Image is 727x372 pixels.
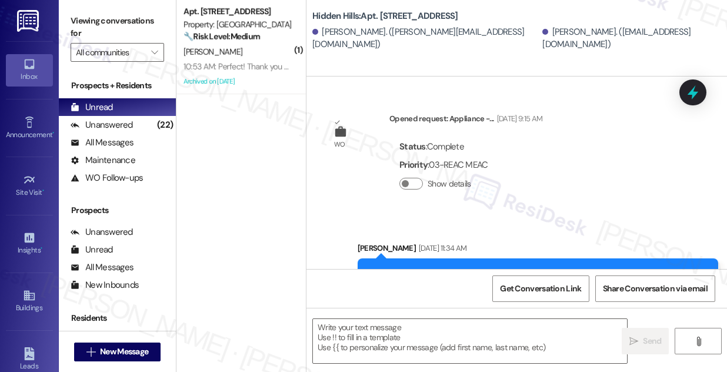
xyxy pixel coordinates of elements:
[416,242,466,254] div: [DATE] 11:34 AM
[71,154,135,167] div: Maintenance
[399,156,488,174] div: : 03-REAC MEAC
[184,46,242,57] span: [PERSON_NAME]
[6,54,53,86] a: Inbox
[59,204,176,217] div: Prospects
[6,285,53,317] a: Buildings
[74,343,161,361] button: New Message
[6,170,53,202] a: Site Visit •
[494,112,543,125] div: [DATE] 9:15 AM
[42,187,44,195] span: •
[312,26,539,51] div: [PERSON_NAME]. ([PERSON_NAME][EMAIL_ADDRESS][DOMAIN_NAME])
[71,244,113,256] div: Unread
[399,138,488,156] div: : Complete
[312,10,458,22] b: Hidden Hills: Apt. [STREET_ADDRESS]
[694,337,703,346] i: 
[86,347,95,357] i: 
[428,178,471,190] label: Show details
[542,26,718,51] div: [PERSON_NAME]. ([EMAIL_ADDRESS][DOMAIN_NAME])
[184,31,260,42] strong: 🔧 Risk Level: Medium
[17,10,41,32] img: ResiDesk Logo
[399,141,426,152] b: Status
[71,119,133,131] div: Unanswered
[643,335,661,347] span: Send
[59,79,176,92] div: Prospects + Residents
[595,275,715,302] button: Share Conversation via email
[6,228,53,260] a: Insights •
[358,242,719,258] div: [PERSON_NAME]
[500,283,581,295] span: Get Conversation Link
[603,283,708,295] span: Share Conversation via email
[629,337,638,346] i: 
[71,172,143,184] div: WO Follow-ups
[492,275,589,302] button: Get Conversation Link
[71,279,139,291] div: New Inbounds
[59,312,176,324] div: Residents
[368,267,700,343] div: Good morning everyone! This is just a reminder that our Outdoor Movie Night Event is this evening...
[71,261,134,274] div: All Messages
[154,116,176,134] div: (22)
[76,43,145,62] input: All communities
[151,48,158,57] i: 
[622,328,669,354] button: Send
[334,138,345,151] div: WO
[71,101,113,114] div: Unread
[184,61,576,72] div: 10:53 AM: Perfect! Thank you so much for your quick response. They should arrive around 8:00 AM [...
[100,346,148,358] span: New Message
[71,226,133,238] div: Unanswered
[41,244,42,253] span: •
[182,74,294,89] div: Archived on [DATE]
[71,12,164,43] label: Viewing conversations for
[184,18,292,31] div: Property: [GEOGRAPHIC_DATA]
[184,5,292,18] div: Apt. [STREET_ADDRESS]
[389,112,542,129] div: Opened request: Appliance -...
[399,159,428,171] b: Priority
[52,129,54,137] span: •
[71,137,134,149] div: All Messages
